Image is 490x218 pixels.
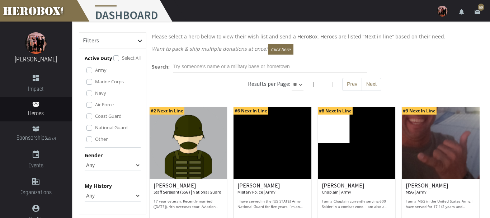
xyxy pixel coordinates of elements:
label: National Guard [95,124,128,131]
span: #8 Next In Line [318,107,353,115]
label: Coast Guard [95,112,122,120]
p: I am a Chaplain currently serving 600 Solder in a combat zone. I am also a husband, dad, [DEMOGRA... [322,199,392,209]
small: MSG | Army [406,189,427,195]
label: Marine Corps [95,78,124,85]
label: Select All [122,54,141,62]
h6: [PERSON_NAME] [237,182,307,195]
small: BETA [47,136,56,141]
small: Staff Sergeant (SSG) | National Guard [154,189,221,195]
span: #9 Next In Line [402,107,437,115]
label: Other [95,135,108,143]
label: Gender [85,151,103,159]
h6: [PERSON_NAME] [406,182,476,195]
h6: Results per Page: [248,80,290,87]
img: image [25,32,47,54]
p: I have served in the [US_STATE] Army National Guard for five years. I’m an avid [US_STATE] Capita... [237,199,307,209]
label: Navy [95,89,106,97]
span: 69 [478,4,484,11]
p: Want to pack & ship multiple donations at once? [152,44,477,55]
h6: Filters [83,37,99,44]
p: Please select a hero below to view their wish list and send a HeroBox. Heroes are listed “Next in... [152,32,477,41]
label: My History [85,182,112,190]
p: I am a MSG in the United States Army. I have served for 17 1/2 years and currently on another dep... [406,199,476,209]
h6: [PERSON_NAME] [154,182,223,195]
small: Chaplain | Army [322,189,351,195]
label: Air Force [95,101,114,108]
span: | [331,80,334,87]
p: Active Duty [85,54,112,62]
label: Army [95,66,107,74]
span: #2 Next In Line [150,107,184,115]
img: user-image [437,6,448,17]
span: #6 Next In Line [234,107,268,115]
span: | [312,80,315,87]
button: Prev [342,78,362,91]
p: 17 year veteran. Recently married ([DATE]). 4th overseas tour. Aviation Operations is my job. [154,199,223,209]
button: Next [362,78,381,91]
input: Try someone's name or a military base or hometown [173,61,367,73]
i: email [474,9,481,15]
small: Military Police | Army [237,189,275,195]
i: notifications [458,9,465,15]
label: Search: [152,62,170,71]
h6: [PERSON_NAME] [322,182,392,195]
a: [PERSON_NAME] [15,55,57,63]
button: Click here [268,44,293,55]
